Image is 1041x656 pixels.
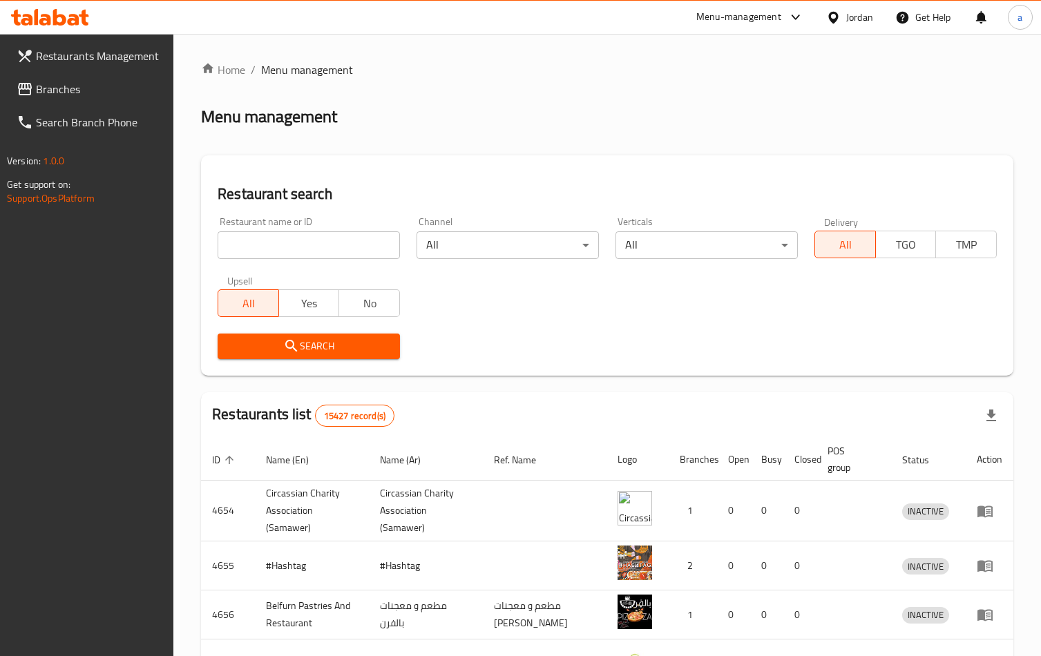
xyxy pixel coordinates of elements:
[224,293,274,313] span: All
[345,293,394,313] span: No
[750,438,783,481] th: Busy
[251,61,256,78] li: /
[669,481,717,541] td: 1
[6,73,174,106] a: Branches
[201,61,245,78] a: Home
[494,452,554,468] span: Ref. Name
[902,607,949,623] span: INACTIVE
[316,409,394,423] span: 15427 record(s)
[750,541,783,590] td: 0
[227,276,253,285] label: Upsell
[255,590,369,639] td: Belfurn Pastries And Restaurant
[212,404,394,427] h2: Restaurants list
[36,81,163,97] span: Branches
[338,289,400,317] button: No
[285,293,334,313] span: Yes
[783,541,816,590] td: 0
[36,48,163,64] span: Restaurants Management
[483,590,607,639] td: مطعم و معجنات [PERSON_NAME]
[212,452,238,468] span: ID
[255,481,369,541] td: ​Circassian ​Charity ​Association​ (Samawer)
[201,481,255,541] td: 4654
[6,39,174,73] a: Restaurants Management
[315,405,394,427] div: Total records count
[821,235,870,255] span: All
[255,541,369,590] td: #Hashtag
[902,559,949,575] span: INACTIVE
[669,590,717,639] td: 1
[618,546,652,580] img: #Hashtag
[261,61,353,78] span: Menu management
[43,152,64,170] span: 1.0.0
[846,10,873,25] div: Jordan
[717,590,750,639] td: 0
[942,235,991,255] span: TMP
[201,541,255,590] td: 4655
[935,231,997,258] button: TMP
[669,438,717,481] th: Branches
[201,106,337,128] h2: Menu management
[902,558,949,575] div: INACTIVE
[977,503,1002,519] div: Menu
[615,231,798,259] div: All
[201,590,255,639] td: 4656
[966,438,1013,481] th: Action
[618,595,652,629] img: Belfurn Pastries And Restaurant
[783,481,816,541] td: 0
[7,175,70,193] span: Get support on:
[783,590,816,639] td: 0
[717,481,750,541] td: 0
[902,452,947,468] span: Status
[266,452,327,468] span: Name (En)
[369,541,483,590] td: #Hashtag
[218,184,997,204] h2: Restaurant search
[417,231,599,259] div: All
[218,289,279,317] button: All
[977,557,1002,574] div: Menu
[975,399,1008,432] div: Export file
[278,289,340,317] button: Yes
[369,481,483,541] td: ​Circassian ​Charity ​Association​ (Samawer)
[977,606,1002,623] div: Menu
[717,438,750,481] th: Open
[824,217,859,226] label: Delivery
[607,438,669,481] th: Logo
[380,452,439,468] span: Name (Ar)
[881,235,931,255] span: TGO
[1018,10,1022,25] span: a
[201,61,1013,78] nav: breadcrumb
[7,152,41,170] span: Version:
[875,231,937,258] button: TGO
[369,590,483,639] td: مطعم و معجنات بالفرن
[218,231,400,259] input: Search for restaurant name or ID..
[229,338,389,355] span: Search
[828,443,875,476] span: POS group
[814,231,876,258] button: All
[669,541,717,590] td: 2
[6,106,174,139] a: Search Branch Phone
[750,481,783,541] td: 0
[750,590,783,639] td: 0
[36,114,163,131] span: Search Branch Phone
[717,541,750,590] td: 0
[618,491,652,525] img: ​Circassian ​Charity ​Association​ (Samawer)
[902,607,949,624] div: INACTIVE
[218,334,400,359] button: Search
[783,438,816,481] th: Closed
[902,503,949,519] span: INACTIVE
[7,189,95,207] a: Support.OpsPlatform
[696,9,781,26] div: Menu-management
